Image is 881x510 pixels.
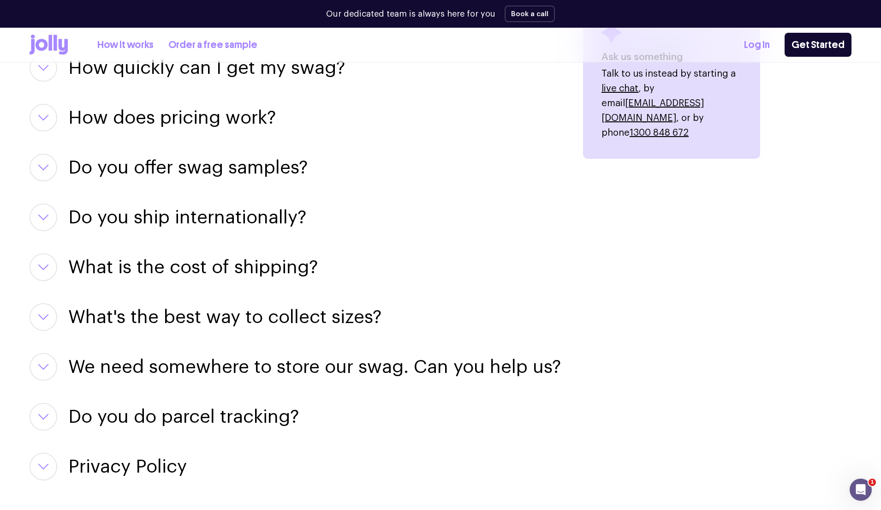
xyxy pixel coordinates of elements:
button: How does pricing work? [68,104,276,132]
a: 1300 848 672 [630,128,689,138]
button: What's the best way to collect sizes? [68,303,381,331]
p: Talk to us instead by starting a , by email , or by phone [601,66,742,140]
button: How quickly can I get my swag? [68,54,345,82]
button: We need somewhere to store our swag. Can you help us? [68,353,561,381]
button: Privacy Policy [68,453,187,480]
span: 1 [869,479,876,486]
iframe: Intercom live chat [850,479,872,501]
a: Get Started [785,33,851,57]
button: Book a call [505,6,555,22]
button: Do you offer swag samples? [68,154,308,181]
p: Our dedicated team is always here for you [326,8,495,20]
button: live chat [601,81,638,96]
a: [EMAIL_ADDRESS][DOMAIN_NAME] [601,99,704,123]
button: What is the cost of shipping? [68,253,318,281]
button: Do you ship internationally? [68,204,306,231]
button: Do you do parcel tracking? [68,403,299,431]
a: Log In [744,37,770,53]
a: How it works [97,37,154,53]
a: Order a free sample [168,37,257,53]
